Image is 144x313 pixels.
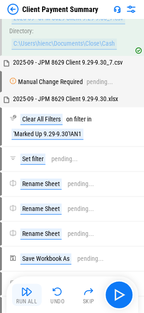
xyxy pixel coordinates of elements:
[68,205,94,212] div: pending...
[125,4,137,15] img: Settings menu
[12,38,117,49] div: C:\Users\hienc\Documents\Close\Cash
[20,153,45,164] div: Set filter
[13,95,118,102] span: 2025-09 - JPM 8629 Client 9.29-9.30.xlsx
[20,203,62,214] div: Rename Sheet
[9,28,33,35] div: Directory:
[77,255,104,262] div: pending...
[87,78,113,85] div: pending...
[83,286,94,297] img: Skip
[20,178,62,189] div: Rename Sheet
[12,128,83,139] div: 'Marked Up 9.29-9.30'!AN1
[66,115,92,122] div: on filter in
[51,155,78,162] div: pending...
[7,4,19,15] img: Back
[52,286,63,297] img: Undo
[20,114,63,125] div: Clear All Filters
[83,298,94,304] div: Skip
[12,283,42,306] button: Run All
[68,180,94,187] div: pending...
[50,298,64,304] div: Undo
[13,59,123,66] span: 2025-09 - JPM 8629 Client 9.29-9.30_7.csv
[74,283,103,306] button: Skip
[112,287,126,302] img: Main button
[20,253,71,264] div: Save Workbook As
[21,286,32,297] img: Run All
[43,283,72,306] button: Undo
[22,5,98,14] div: Client Payment Summary
[68,230,94,237] div: pending...
[16,298,37,304] div: Run All
[113,6,121,13] img: Support
[18,78,83,85] div: Manual Change Required
[20,228,62,239] div: Rename Sheet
